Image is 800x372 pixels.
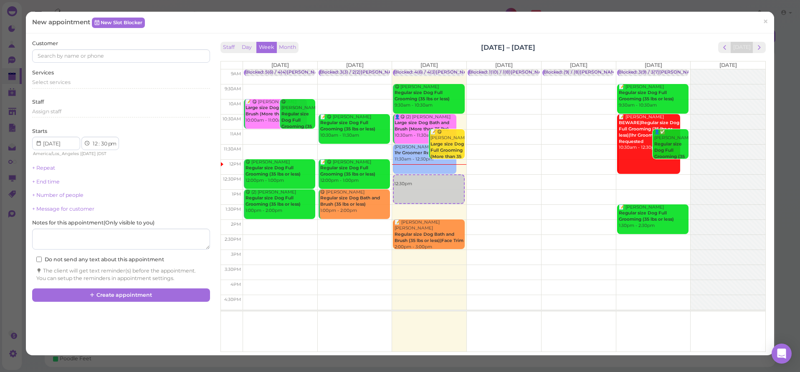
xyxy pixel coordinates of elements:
span: 2pm [231,222,241,227]
b: Regular size Dog Bath and Brush (35 lbs or less) [320,195,380,207]
button: Create appointment [32,288,210,302]
label: Do not send any text about this appointment [36,256,164,263]
b: Regular size Dog Full Grooming (35 lbs or less) [246,195,301,207]
button: next [753,42,766,53]
span: [DATE] [719,62,737,68]
span: 9:30am [225,86,241,92]
div: 👤✅ [PERSON_NAME] 11:00am - 12:00pm [654,129,689,178]
span: 2:30pm [225,237,241,242]
div: Blocked: 3(3) / 2(2)[PERSON_NAME] [PERSON_NAME] 9:30 10:00 1:30 • appointment [320,69,506,76]
label: Starts [32,127,47,135]
label: Notes for this appointment ( Only visible to you ) [32,219,154,227]
div: Blocked: (9) / (8)[PERSON_NAME],[PERSON_NAME] • appointment [544,69,693,76]
div: 12:30pm [394,175,463,187]
span: 9am [231,71,241,76]
span: 11am [230,131,241,137]
span: Select services [32,79,71,85]
button: [DATE] [731,42,753,53]
input: Search by name or phone [32,49,210,63]
div: 📝 [PERSON_NAME] [PERSON_NAME] 2:00pm - 3:00pm [394,219,464,250]
b: Regular size Dog Full Grooming (35 lbs or less) [395,90,450,102]
span: [DATE] [81,151,96,156]
span: 4pm [230,282,241,287]
input: Do not send any text about this appointment [36,257,42,262]
b: Regular size Dog Full Grooming (35 lbs or less) [246,165,301,177]
b: Regular size Dog Full Grooming (35 lbs or less) [654,141,685,165]
button: Week [256,42,277,53]
span: [DATE] [346,62,364,68]
span: Assign staff [32,108,61,115]
span: [DATE] [420,62,438,68]
div: Blocked: 3(9) / 3(7)[PERSON_NAME] • appointment [618,69,732,76]
label: Customer [32,40,58,47]
span: [DATE] [495,62,513,68]
span: 12pm [229,161,241,167]
span: New appointment [32,18,92,26]
a: + End time [32,178,60,185]
span: 10am [229,101,241,107]
div: 📝 😋 [PERSON_NAME] 11:00am - 12:00pm [430,129,465,178]
div: 📝 [PERSON_NAME] 1:30pm - 2:30pm [618,204,689,229]
div: 📝 😋 [PERSON_NAME] 10:30am - 11:30am [320,114,390,139]
b: Regular size Dog Full Grooming (35 lbs or less) [320,120,375,132]
span: [DATE] [645,62,662,68]
label: Staff [32,98,44,106]
div: 📝 [PERSON_NAME] 10:30am - 12:30pm [618,114,680,151]
div: 📝 😋 [PERSON_NAME] 12:00pm - 1:00pm [320,159,390,184]
span: 11:30am [224,146,241,152]
button: Month [276,42,299,53]
div: 😋 [PERSON_NAME] 1:00pm - 2:00pm [320,189,390,214]
span: DST [98,151,106,156]
b: Regular size Dog Full Grooming (35 lbs or less) [619,90,674,102]
b: Regular size Dog Bath and Brush (35 lbs or less)|Face Trim [395,232,463,243]
button: Day [237,42,257,53]
b: Large size Dog Bath and Brush (More than 35 lbs) [246,105,300,117]
div: 😋 [PERSON_NAME] 9:30am - 10:30am [394,84,464,109]
div: 😋 (2) [PERSON_NAME] 1:00pm - 2:00pm [245,189,315,214]
a: + Number of people [32,192,84,198]
b: Regular size Dog Full Grooming (35 lbs or less) [281,111,312,135]
label: Services [32,69,54,76]
span: [DATE] [271,62,289,68]
b: 1hr Groomer Requested [395,150,448,155]
span: [DATE] [570,62,587,68]
span: 4:30pm [224,297,241,302]
b: Large size Dog Full Grooming (More than 35 lbs) [430,141,464,165]
h2: [DATE] – [DATE] [481,43,535,52]
b: Large size Dog Bath and Brush (More than 35 lbs) [395,120,449,132]
span: 3pm [231,252,241,257]
div: [PERSON_NAME] 11:30am - 12:30pm [394,144,456,163]
button: prev [718,42,731,53]
a: New Slot Blocker [92,18,145,28]
div: 📝 [PERSON_NAME] 9:30am - 10:30am [618,84,689,109]
span: × [763,16,768,28]
div: The client will get text reminder(s) before the appointment. You can setup the reminders in appoi... [36,267,205,282]
div: Open Intercom Messenger [772,344,792,364]
button: Staff [220,42,237,53]
div: Blocked: 5(6) / 4(4)[PERSON_NAME] • appointment [245,69,359,76]
div: Blocked: 1(10) / 1(8)[PERSON_NAME] [PERSON_NAME] • appointment [469,69,624,76]
div: 😋 [PERSON_NAME] 10:00am - 11:00am [281,99,316,148]
span: 3:30pm [225,267,241,272]
span: 10:30am [223,116,241,122]
div: | | [32,150,125,158]
span: 12:30pm [223,176,241,182]
span: 1:30pm [225,206,241,212]
a: + Repeat [32,165,55,171]
b: Regular size Dog Full Grooming (35 lbs or less) [320,165,375,177]
span: America/Los_Angeles [33,151,79,156]
div: Blocked: 4(6) / 4(3)[PERSON_NAME] • appointment [394,69,508,76]
div: 📝 😋 [PERSON_NAME] 10:00am - 11:00am [245,99,307,124]
b: Regular size Dog Full Grooming (35 lbs or less) [619,210,674,222]
b: BEWARE|Regular size Dog Full Grooming (35 lbs or less)|1hr Groomer Requested [619,120,679,144]
div: 👤😋 (2) [PERSON_NAME] 10:30am - 11:30am [394,114,456,139]
a: + Message for customer [32,206,94,212]
div: 😋 [PERSON_NAME] 12:00pm - 1:00pm [245,159,315,184]
span: 1pm [232,191,241,197]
